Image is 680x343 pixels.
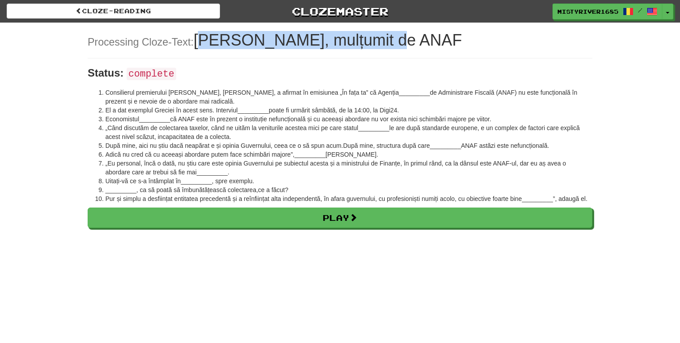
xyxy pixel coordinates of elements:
[233,4,447,19] a: Clozemaster
[105,160,566,176] span: „Eu personal, încă o dată, nu știu care este opinia Guvernului pe subiectul acesta și a ministrul...
[522,195,553,202] span: definite
[638,7,642,13] span: /
[269,107,399,114] span: poate fi urmărit sâmbătă, de la 14:00, la Digi24.
[461,142,549,149] span: ANAF astăzi este nefuncțională.
[294,151,325,158] span: afirmă
[105,177,181,185] span: Uitați-vă ce s-a întâmplat în
[7,4,220,19] a: Cloze-Reading
[105,107,238,114] span: El a dat exemplul Greciei în acest sens. Interviul
[197,169,228,176] span: radicală
[105,124,358,131] span: „Când discutăm de colectarea taxelor, când ne uităm la veniturile acestea mici pe care statul
[552,4,662,19] a: MistyRiver1685 /
[105,116,139,123] span: Economistul
[228,169,229,176] span: .
[358,124,389,131] span: român
[212,177,254,185] span: , spre exemplu.
[181,177,212,185] span: Grecia
[170,116,491,123] span: că ANAF este în prezent o instituție nefuncțională și cu aceeași abordare nu vor exista nici schi...
[139,116,170,123] span: susține
[105,151,294,158] span: Adică nu cred că cu aceeași abordare putem face schimbări majore”,
[105,186,136,193] span: Grecia
[88,208,592,228] a: Play
[88,31,592,49] h1: [PERSON_NAME], mulțumit de ANAF
[430,142,461,149] span: funcționează
[238,107,269,114] span: integral
[557,8,618,15] span: MistyRiver1685
[399,89,430,96] span: Națională
[325,151,378,158] span: [PERSON_NAME].
[553,195,587,202] span: ”, adaugă el.
[105,195,522,202] span: Pur și simplu a desființat entitatea precedentă și a reînființat alta independentă, în afara guve...
[105,124,580,140] span: le are după standarde europene, e un complex de factori care explică acest nivel scăzut, incapaci...
[136,186,288,193] span: , ca să poată să îmbunătățească colectarea,ce a făcut?
[105,89,399,96] span: Consilierul premierului [PERSON_NAME], [PERSON_NAME], a afirmat în emisiunea „În fața ta” că Agenția
[88,36,193,48] small: Processing Cloze-Text:
[105,142,430,149] span: După mine, aici nu știu dacă neapărat e și opinia Guvernului, ceea ce o să spun acum.După mine, s...
[88,67,124,79] strong: Status:
[127,68,176,80] code: complete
